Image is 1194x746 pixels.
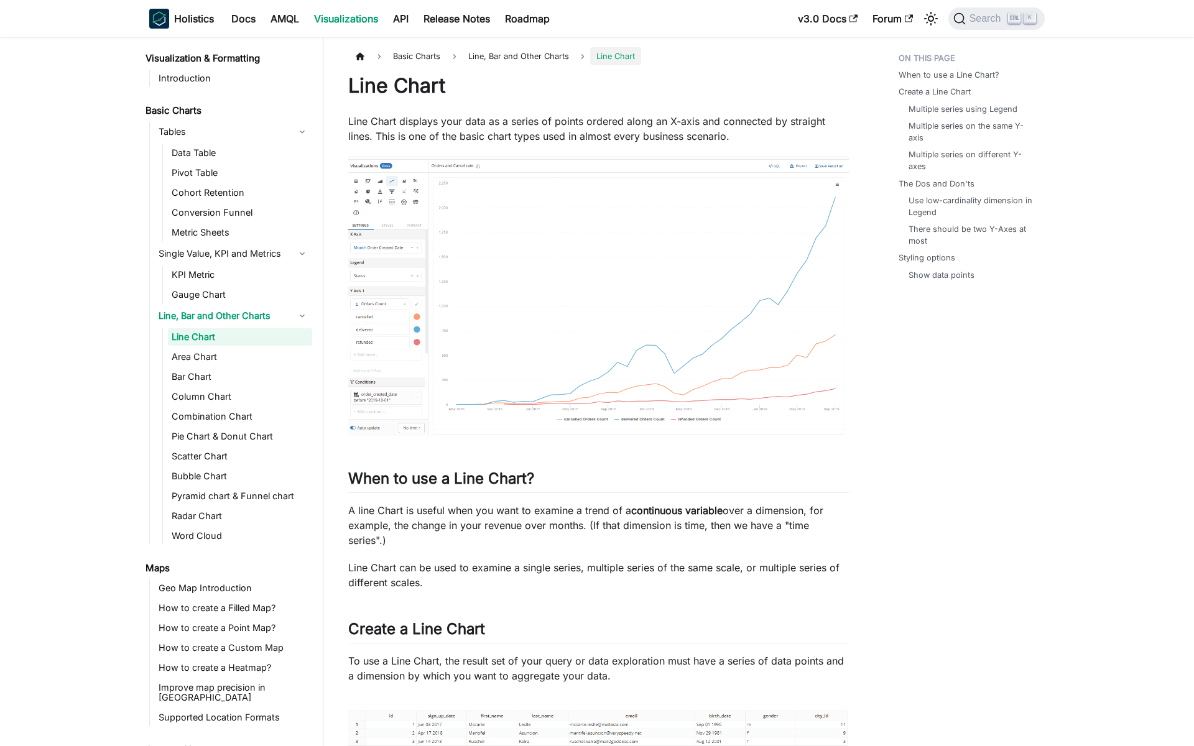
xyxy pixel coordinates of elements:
[921,9,941,29] button: Switch between dark and light mode (currently light mode)
[168,467,312,485] a: Bubble Chart
[155,679,312,706] a: Improve map precision in [GEOGRAPHIC_DATA]
[865,9,920,29] a: Forum
[899,86,971,98] a: Create a Line Chart
[155,619,312,637] a: How to create a Point Map?
[909,103,1017,115] a: Multiple series using Legend
[168,144,312,162] a: Data Table
[149,9,169,29] img: Holistics
[899,69,999,81] a: When to use a Line Chart?
[631,504,723,517] strong: continuous variable
[386,9,416,29] a: API
[899,178,974,190] a: The Dos and Don'ts
[348,469,849,493] h2: When to use a Line Chart?
[155,709,312,726] a: Supported Location Formats
[137,37,323,746] nav: Docs sidebar
[174,11,214,26] b: Holistics
[966,13,1009,24] span: Search
[155,70,312,87] a: Introduction
[348,653,849,683] p: To use a Line Chart, the result set of your query or data exploration must have a series of data ...
[168,507,312,525] a: Radar Chart
[142,559,312,577] a: Maps
[348,114,849,144] p: Line Chart displays your data as a series of points ordered along an X-axis and connected by stra...
[168,266,312,283] a: KPI Metric
[168,348,312,366] a: Area Chart
[307,9,386,29] a: Visualizations
[416,9,497,29] a: Release Notes
[168,527,312,545] a: Word Cloud
[155,306,312,326] a: Line, Bar and Other Charts
[497,9,557,29] a: Roadmap
[909,149,1032,172] a: Multiple series on different Y-axes
[149,9,214,29] a: HolisticsHolistics
[168,487,312,505] a: Pyramid chart & Funnel chart
[155,659,312,676] a: How to create a Heatmap?
[790,9,865,29] a: v3.0 Docs
[348,503,849,548] p: A line Chart is useful when you want to examine a trend of a over a dimension, for example, the c...
[387,47,447,65] span: Basic Charts
[168,388,312,405] a: Column Chart
[168,184,312,201] a: Cohort Retention
[168,368,312,385] a: Bar Chart
[348,73,849,98] h1: Line Chart
[899,252,955,264] a: Styling options
[909,120,1032,144] a: Multiple series on the same Y-axis
[155,244,312,264] a: Single Value, KPI and Metrics
[168,164,312,182] a: Pivot Table
[155,122,312,142] a: Tables
[909,269,974,281] a: Show data points
[263,9,307,29] a: AMQL
[168,408,312,425] a: Combination Chart
[590,47,641,65] span: Line Chart
[168,428,312,445] a: Pie Chart & Donut Chart
[155,599,312,617] a: How to create a Filled Map?
[168,204,312,221] a: Conversion Funnel
[168,224,312,241] a: Metric Sheets
[462,47,575,65] span: Line, Bar and Other Charts
[224,9,263,29] a: Docs
[909,195,1032,218] a: Use low-cardinality dimension in Legend
[155,579,312,597] a: Geo Map Introduction
[142,102,312,119] a: Basic Charts
[168,286,312,303] a: Gauge Chart
[142,50,312,67] a: Visualization & Formatting
[168,448,312,465] a: Scatter Chart
[909,223,1032,247] a: There should be two Y-Axes at most
[948,7,1045,30] button: Search (Ctrl+K)
[348,47,849,65] nav: Breadcrumbs
[168,328,312,346] a: Line Chart
[155,639,312,656] a: How to create a Custom Map
[348,620,849,643] h2: Create a Line Chart
[1024,12,1036,24] kbd: K
[348,47,372,65] a: Home page
[348,560,849,590] p: Line Chart can be used to examine a single series, multiple series of the same scale, or multiple...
